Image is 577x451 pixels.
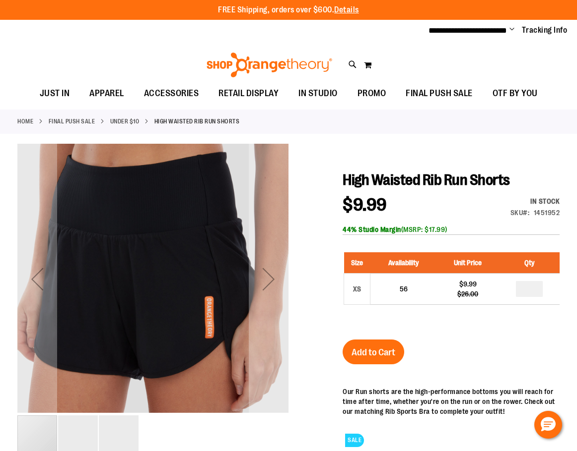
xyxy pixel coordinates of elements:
button: Add to Cart [343,339,404,364]
th: Availability [370,252,437,274]
span: SALE [345,434,364,447]
a: OTF BY YOU [483,82,548,105]
a: IN STUDIO [288,82,348,105]
a: FINAL PUSH SALE [49,117,95,126]
span: ACCESSORIES [144,82,199,105]
a: RETAIL DISPLAY [209,82,288,105]
div: Availability [510,196,560,206]
span: FINAL PUSH SALE [406,82,473,105]
button: Account menu [509,25,514,35]
span: 56 [400,285,408,293]
span: PROMO [358,82,386,105]
th: Qty [499,252,560,274]
span: High Waisted Rib Run Shorts [343,171,510,188]
div: 1451952 [534,208,560,218]
a: APPAREL [79,82,134,105]
div: Next [249,144,288,414]
img: Shop Orangetheory [205,53,334,77]
span: Add to Cart [352,347,395,358]
th: Unit Price [436,252,499,274]
th: Size [344,252,370,274]
span: IN STUDIO [298,82,338,105]
span: APPAREL [89,82,124,105]
a: PROMO [348,82,396,105]
strong: High Waisted Rib Run Shorts [154,117,240,126]
button: Hello, have a question? Let’s chat. [534,411,562,439]
div: Our Run shorts are the high-performance bottoms you will reach for time after time, whether you'r... [343,387,560,416]
div: Front closeup view of High Waisted Rib Run Shorts [17,144,288,414]
a: JUST IN [30,82,80,105]
a: Home [17,117,33,126]
span: RETAIL DISPLAY [218,82,279,105]
a: Tracking Info [522,25,568,36]
div: $9.99 [441,279,494,289]
p: FREE Shipping, orders over $600. [218,4,359,16]
a: ACCESSORIES [134,82,209,105]
span: JUST IN [40,82,70,105]
div: In stock [510,196,560,206]
div: Previous [17,144,57,414]
div: $26.00 [441,289,494,299]
div: XS [350,282,364,296]
a: FINAL PUSH SALE [396,82,483,105]
a: Details [334,5,359,14]
img: Front closeup view of High Waisted Rib Run Shorts [17,142,288,413]
a: Under $10 [110,117,140,126]
div: (MSRP: $17.99) [343,225,560,234]
span: $9.99 [343,195,387,215]
span: OTF BY YOU [493,82,538,105]
b: 44% Studio Margin [343,225,401,233]
strong: SKU [510,209,530,217]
